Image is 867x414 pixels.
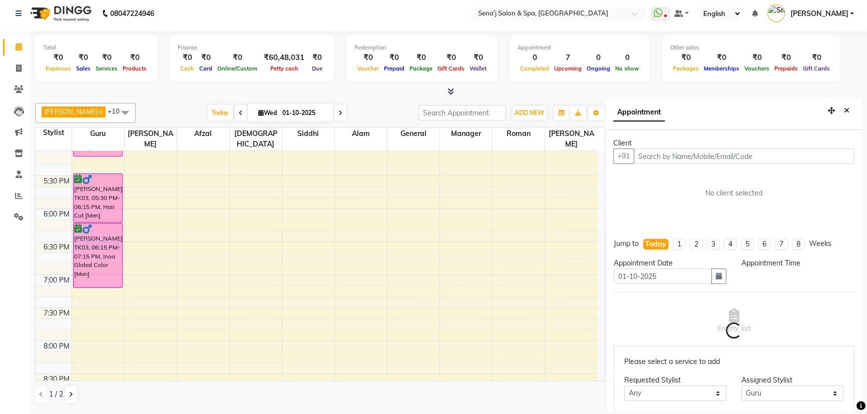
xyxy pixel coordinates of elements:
[387,127,440,140] span: General
[518,52,552,63] div: 0
[215,65,260,72] span: Online/Custom
[42,374,72,384] div: 8:30 PM
[717,308,751,334] span: Empty list
[354,52,381,63] div: ₹0
[613,52,642,63] div: 0
[792,238,805,250] li: 8
[839,103,854,118] button: Close
[670,52,701,63] div: ₹0
[690,238,703,250] li: 2
[758,238,771,250] li: 6
[215,52,260,63] div: ₹0
[178,43,326,52] div: Finance
[613,148,634,164] button: +91
[624,375,726,385] div: Requested Stylist
[772,52,800,63] div: ₹0
[707,238,720,250] li: 3
[701,52,742,63] div: ₹0
[772,65,800,72] span: Prepaids
[512,106,547,120] button: ADD NEW
[673,238,686,250] li: 1
[178,65,197,72] span: Cash
[418,105,506,120] input: Search Appointment
[613,103,665,121] span: Appointment
[701,65,742,72] span: Memberships
[584,65,613,72] span: Ongoing
[552,65,584,72] span: Upcoming
[308,52,326,63] div: ₹0
[552,52,584,63] div: 7
[309,65,325,72] span: Due
[624,356,843,367] p: Please select a service to add
[230,127,282,150] span: [DEMOGRAPHIC_DATA]
[634,148,854,164] input: Search by Name/Mobile/Email/Code
[43,65,74,72] span: Expenses
[614,268,712,284] input: yyyy-mm-dd
[72,127,124,140] span: Guru
[98,107,103,115] a: x
[435,52,467,63] div: ₹0
[584,52,613,63] div: 0
[256,109,279,116] span: Wed
[42,209,72,219] div: 6:00 PM
[42,242,72,252] div: 6:30 PM
[741,238,754,250] li: 5
[279,105,329,120] input: 2025-10-01
[282,127,334,140] span: Siddhi
[809,238,831,249] div: Weeks
[518,65,552,72] span: Completed
[381,65,407,72] span: Prepaid
[197,52,215,63] div: ₹0
[613,65,642,72] span: No show
[74,174,123,222] div: [PERSON_NAME], TK03, 05:30 PM-06:15 PM, Hair Cut [Men]
[614,238,639,249] div: Jump to
[515,109,544,116] span: ADD NEW
[800,65,832,72] span: Gift Cards
[742,65,772,72] span: Vouchers
[407,65,435,72] span: Package
[93,52,120,63] div: ₹0
[74,223,123,287] div: [PERSON_NAME], TK03, 06:15 PM-07:15 PM, Inoa Global Color [Men]
[614,258,726,268] div: Appointment Date
[74,65,93,72] span: Sales
[125,127,177,150] span: [PERSON_NAME]
[42,341,72,351] div: 8:00 PM
[645,239,666,249] div: Today
[637,188,830,198] div: No client selected
[670,65,701,72] span: Packages
[467,52,489,63] div: ₹0
[670,43,832,52] div: Other sales
[45,107,98,115] span: [PERSON_NAME]
[42,176,72,186] div: 5:30 PM
[613,138,854,148] div: Client
[775,238,788,250] li: 7
[354,65,381,72] span: Voucher
[43,43,149,52] div: Total
[518,43,642,52] div: Appointment
[407,52,435,63] div: ₹0
[42,275,72,285] div: 7:00 PM
[354,43,489,52] div: Redemption
[741,375,843,385] div: Assigned Stylist
[335,127,387,140] span: Alam
[43,52,74,63] div: ₹0
[49,389,63,399] span: 1 / 2
[767,4,785,22] img: Smita Acharekar
[42,308,72,318] div: 7:30 PM
[74,52,93,63] div: ₹0
[177,127,229,140] span: Afzal
[197,65,215,72] span: Card
[790,8,848,19] span: [PERSON_NAME]
[545,127,598,150] span: [PERSON_NAME]
[36,127,72,138] div: Stylist
[493,127,545,140] span: Roman
[120,65,149,72] span: Products
[440,127,492,140] span: Manager
[381,52,407,63] div: ₹0
[268,65,301,72] span: Petty cash
[208,105,233,120] span: Today
[108,107,127,115] span: +10
[742,52,772,63] div: ₹0
[741,258,854,268] div: Appointment Time
[467,65,489,72] span: Wallet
